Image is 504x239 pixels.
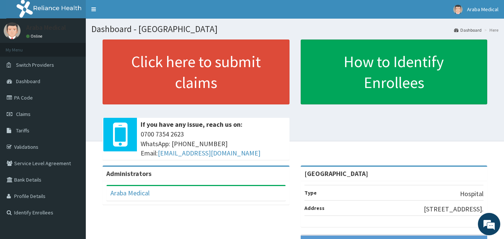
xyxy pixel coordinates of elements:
b: Type [304,189,317,196]
span: Tariffs [16,127,29,134]
a: Araba Medical [110,189,150,197]
b: Address [304,205,325,211]
strong: [GEOGRAPHIC_DATA] [304,169,368,178]
a: Dashboard [454,27,482,33]
a: [EMAIL_ADDRESS][DOMAIN_NAME] [158,149,260,157]
img: User Image [453,5,463,14]
a: How to Identify Enrollees [301,40,488,104]
span: Dashboard [16,78,40,85]
h1: Dashboard - [GEOGRAPHIC_DATA] [91,24,498,34]
span: Araba Medical [467,6,498,13]
p: Araba Medical [26,24,66,31]
li: Here [482,27,498,33]
span: Switch Providers [16,62,54,68]
img: User Image [4,22,21,39]
p: [STREET_ADDRESS]. [424,204,483,214]
p: Hospital [460,189,483,199]
span: 0700 7354 2623 WhatsApp: [PHONE_NUMBER] Email: [141,129,286,158]
a: Online [26,34,44,39]
b: Administrators [106,169,151,178]
span: Claims [16,111,31,117]
b: If you have any issue, reach us on: [141,120,242,129]
a: Click here to submit claims [103,40,289,104]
